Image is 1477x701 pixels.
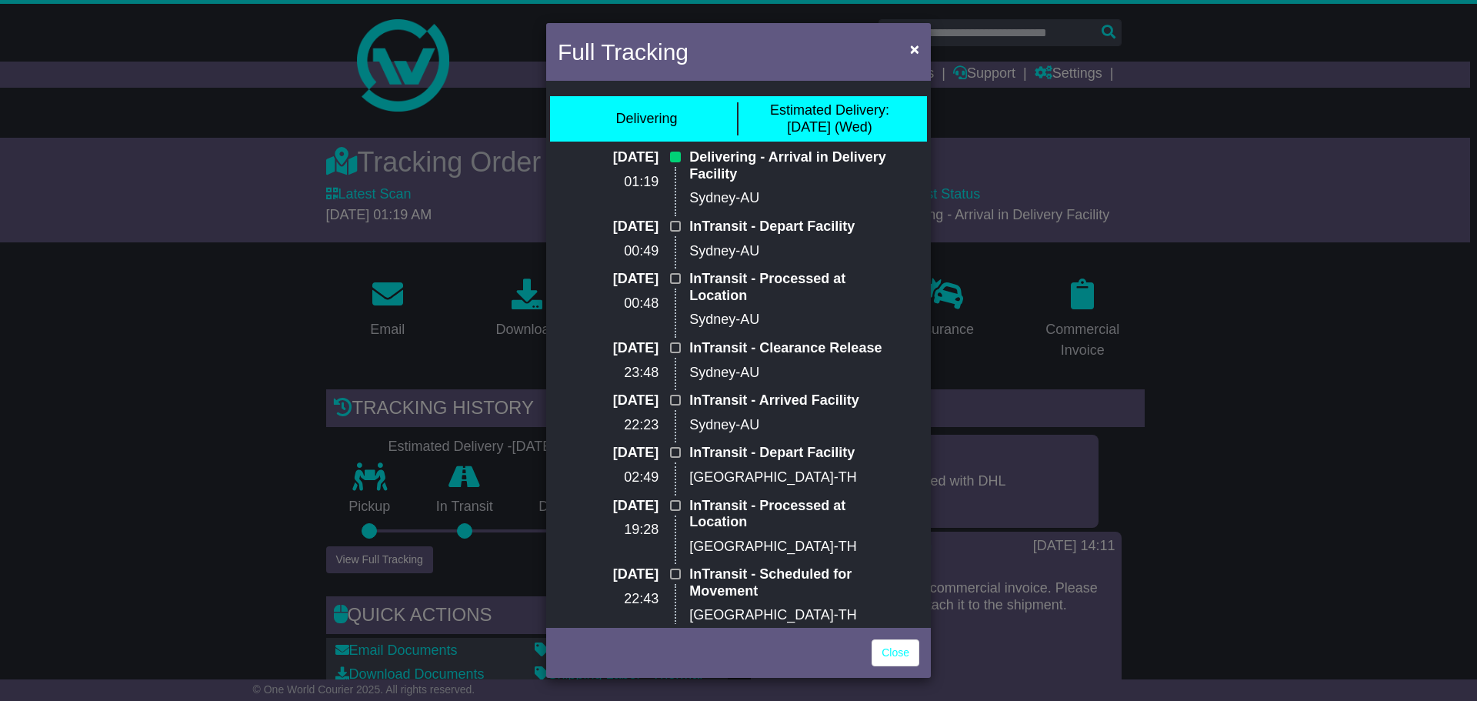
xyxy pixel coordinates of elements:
[689,312,901,329] p: Sydney-AU
[576,522,658,539] p: 19:28
[689,149,901,182] p: Delivering - Arrival in Delivery Facility
[689,340,901,357] p: InTransit - Clearance Release
[689,219,901,235] p: InTransit - Depart Facility
[558,35,688,69] h4: Full Tracking
[576,392,658,409] p: [DATE]
[576,498,658,515] p: [DATE]
[576,445,658,462] p: [DATE]
[689,417,901,434] p: Sydney-AU
[770,102,889,118] span: Estimated Delivery:
[689,445,901,462] p: InTransit - Depart Facility
[910,40,919,58] span: ×
[615,111,677,128] div: Delivering
[576,566,658,583] p: [DATE]
[576,365,658,382] p: 23:48
[576,295,658,312] p: 00:48
[576,591,658,608] p: 22:43
[689,469,901,486] p: [GEOGRAPHIC_DATA]-TH
[902,33,927,65] button: Close
[872,639,919,666] a: Close
[576,219,658,235] p: [DATE]
[689,498,901,531] p: InTransit - Processed at Location
[689,539,901,556] p: [GEOGRAPHIC_DATA]-TH
[689,566,901,599] p: InTransit - Scheduled for Movement
[689,243,901,260] p: Sydney-AU
[576,174,658,191] p: 01:19
[689,365,901,382] p: Sydney-AU
[689,190,901,207] p: Sydney-AU
[576,271,658,288] p: [DATE]
[576,243,658,260] p: 00:49
[689,392,901,409] p: InTransit - Arrived Facility
[770,102,889,135] div: [DATE] (Wed)
[576,417,658,434] p: 22:23
[576,469,658,486] p: 02:49
[689,271,901,304] p: InTransit - Processed at Location
[576,340,658,357] p: [DATE]
[689,607,901,624] p: [GEOGRAPHIC_DATA]-TH
[576,149,658,166] p: [DATE]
